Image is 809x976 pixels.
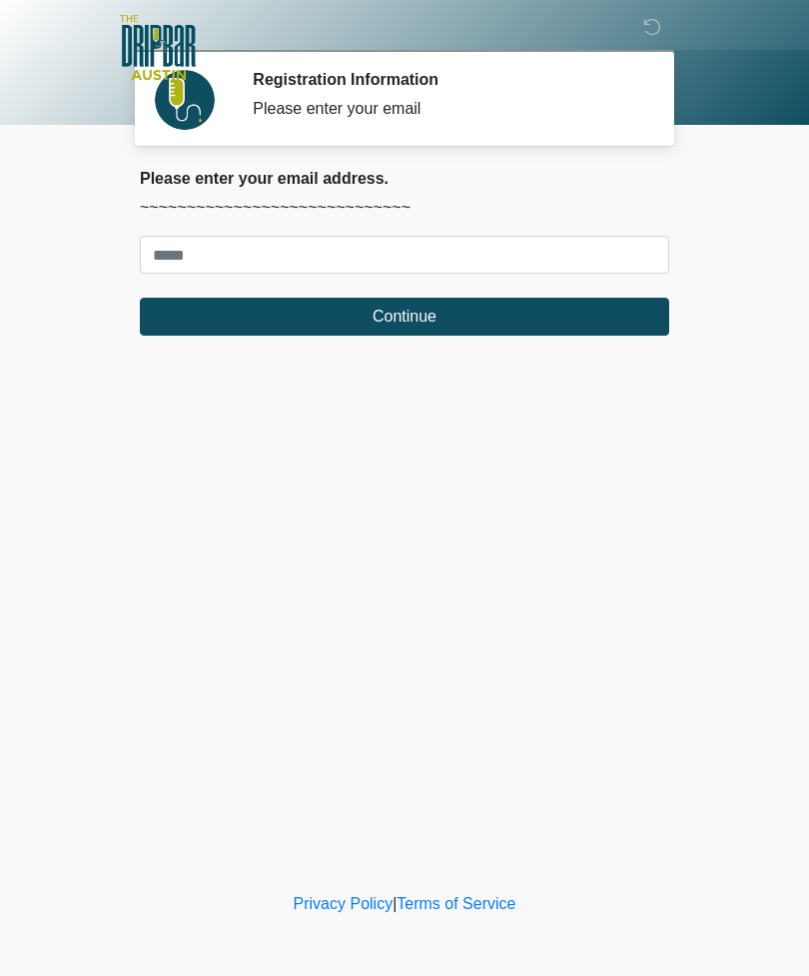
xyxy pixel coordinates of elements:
div: Please enter your email [253,97,639,121]
p: ~~~~~~~~~~~~~~~~~~~~~~~~~~~~~ [140,196,669,220]
img: Agent Avatar [155,70,215,130]
a: | [393,895,397,912]
h2: Please enter your email address. [140,169,669,188]
a: Terms of Service [397,895,515,912]
a: Privacy Policy [294,895,394,912]
img: The DRIPBaR - Austin The Domain Logo [120,15,196,80]
button: Continue [140,298,669,336]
